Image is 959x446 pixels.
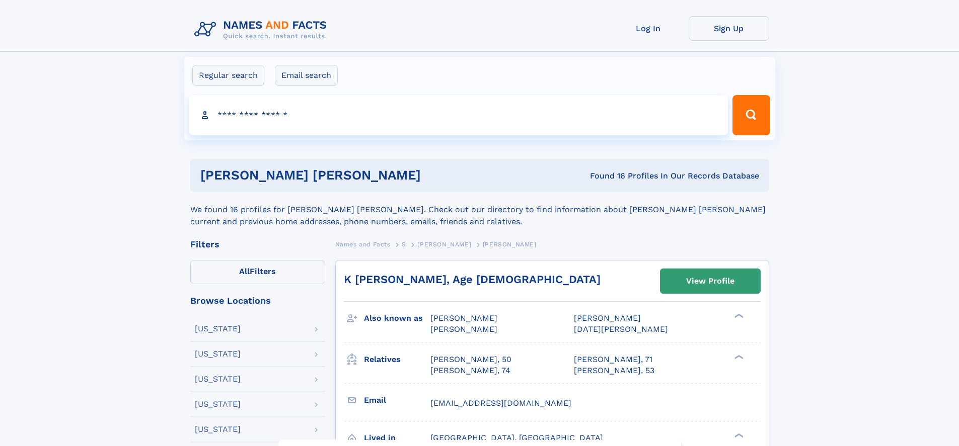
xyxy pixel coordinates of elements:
[239,266,250,276] span: All
[430,324,497,334] span: [PERSON_NAME]
[430,365,510,376] a: [PERSON_NAME], 74
[275,65,338,86] label: Email search
[190,192,769,228] div: We found 16 profiles for [PERSON_NAME] [PERSON_NAME]. Check out our directory to find information...
[505,170,759,182] div: Found 16 Profiles In Our Records Database
[190,240,325,249] div: Filters
[732,353,744,360] div: ❯
[483,241,537,248] span: [PERSON_NAME]
[195,325,241,333] div: [US_STATE]
[402,238,406,250] a: S
[430,354,511,365] a: [PERSON_NAME], 50
[732,95,770,135] button: Search Button
[344,273,601,286] a: K [PERSON_NAME], Age [DEMOGRAPHIC_DATA]
[190,16,335,43] img: Logo Names and Facts
[195,400,241,408] div: [US_STATE]
[364,351,430,368] h3: Relatives
[574,324,668,334] span: [DATE][PERSON_NAME]
[364,310,430,327] h3: Also known as
[430,398,571,408] span: [EMAIL_ADDRESS][DOMAIN_NAME]
[574,354,652,365] a: [PERSON_NAME], 71
[660,269,760,293] a: View Profile
[190,260,325,284] label: Filters
[574,313,641,323] span: [PERSON_NAME]
[732,313,744,319] div: ❯
[686,270,734,293] div: View Profile
[430,433,603,442] span: [GEOGRAPHIC_DATA], [GEOGRAPHIC_DATA]
[189,95,728,135] input: search input
[364,392,430,409] h3: Email
[195,375,241,383] div: [US_STATE]
[335,238,391,250] a: Names and Facts
[430,313,497,323] span: [PERSON_NAME]
[417,241,471,248] span: [PERSON_NAME]
[689,16,769,41] a: Sign Up
[195,350,241,358] div: [US_STATE]
[417,238,471,250] a: [PERSON_NAME]
[732,432,744,438] div: ❯
[608,16,689,41] a: Log In
[195,425,241,433] div: [US_STATE]
[190,296,325,305] div: Browse Locations
[402,241,406,248] span: S
[192,65,264,86] label: Regular search
[574,365,654,376] a: [PERSON_NAME], 53
[200,169,505,182] h1: [PERSON_NAME] [PERSON_NAME]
